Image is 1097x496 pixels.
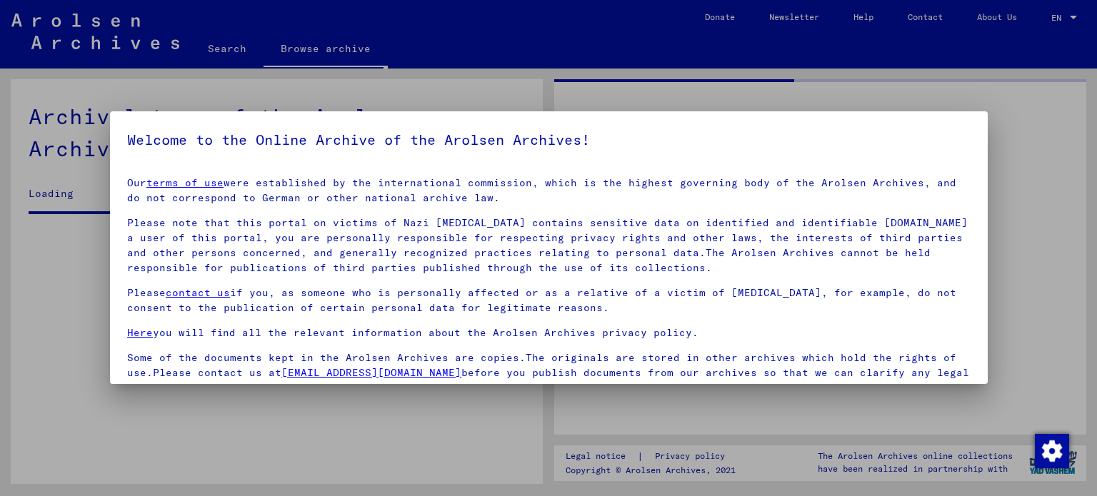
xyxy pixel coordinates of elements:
[1034,433,1068,467] div: Change consent
[281,366,461,379] a: [EMAIL_ADDRESS][DOMAIN_NAME]
[146,176,224,189] a: terms of use
[127,325,971,340] p: you will find all the relevant information about the Arolsen Archives privacy policy.
[127,350,971,395] p: Some of the documents kept in the Arolsen Archives are copies.The originals are stored in other a...
[1035,434,1069,468] img: Change consent
[127,326,153,339] a: Here
[166,286,230,299] a: contact us
[127,176,971,206] p: Our were established by the international commission, which is the highest governing body of the ...
[127,128,971,151] h5: Welcome to the Online Archive of the Arolsen Archives!
[127,216,971,275] p: Please note that this portal on victims of Nazi [MEDICAL_DATA] contains sensitive data on identif...
[127,285,971,315] p: Please if you, as someone who is personally affected or as a relative of a victim of [MEDICAL_DAT...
